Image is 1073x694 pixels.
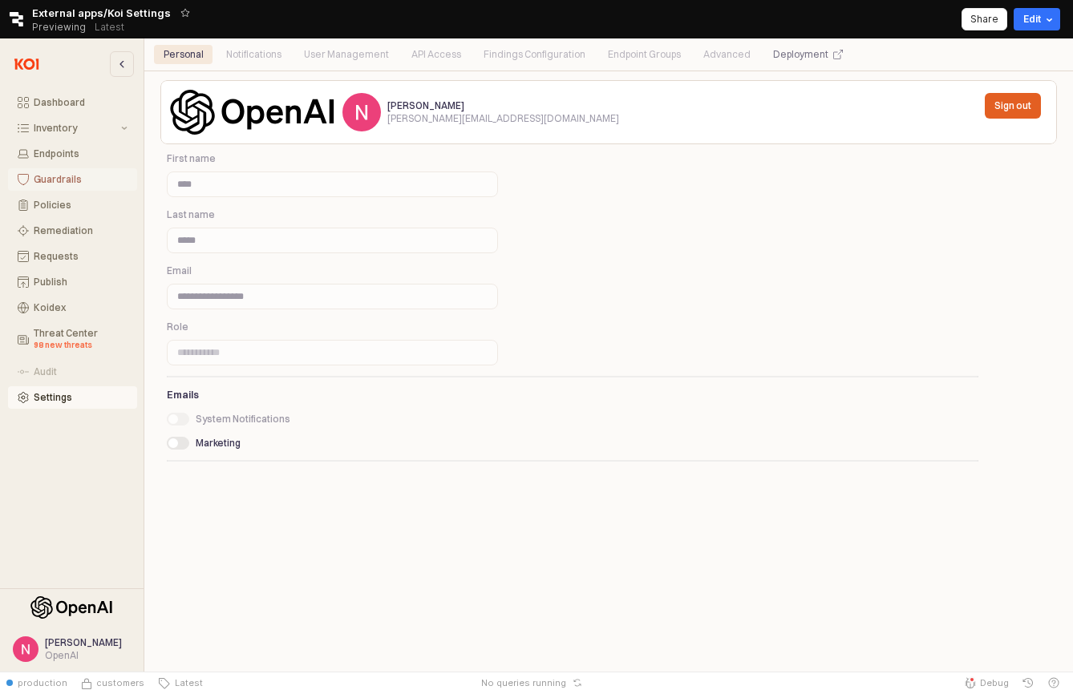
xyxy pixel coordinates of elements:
button: Inventory [8,117,137,139]
div: OpenAI [45,649,122,662]
span: [PERSON_NAME] [45,636,122,648]
button: Requests [8,245,137,268]
button: History [1015,672,1041,694]
div: Guardrails [34,174,128,185]
div: Dashboard [34,97,128,108]
button: Policies [8,194,137,216]
div: Personal [164,45,204,64]
span: No queries running [481,676,566,689]
div: 98 new threats [34,339,128,352]
button: Reset app state [569,678,585,688]
strong: Emails [167,389,199,401]
div: Deployment [773,45,828,64]
button: Settings [8,386,137,409]
button: Edit [1014,8,1060,30]
button: Guardrails [8,168,137,191]
main: App Frame [144,38,1073,672]
div: Advanced [694,45,760,64]
span: External apps/Koi Settings [32,5,171,21]
div: Threat Center [34,328,128,352]
div: User Management [294,45,399,64]
div: Deployment [763,45,852,64]
div: [PERSON_NAME][EMAIL_ADDRESS][DOMAIN_NAME] [387,112,619,125]
button: Audit [8,361,137,383]
span: Latest [170,676,203,689]
div: API Access [411,45,461,64]
div: Personal [154,45,213,64]
button: Source Control [74,672,151,694]
button: Remediation [8,220,137,242]
div: Requests [34,251,128,262]
button: Releases and History [86,16,133,38]
div: Publish [34,276,128,288]
button: Share app [962,8,1007,30]
div: Koidex [34,302,128,313]
span: Role [167,321,188,333]
div: User Management [304,45,389,64]
p: Latest [95,21,124,34]
button: Endpoints [8,143,137,165]
div: Settings [34,392,128,403]
div: Policies [34,200,128,211]
div: API Access [402,45,471,64]
div: Findings Configuration [484,45,585,64]
button: Dashboard [8,91,137,114]
span: customers [96,676,144,689]
div: Previewing Latest [32,16,133,38]
p: Sign out [994,99,1031,112]
span: Debug [980,676,1009,689]
span: [PERSON_NAME] [387,99,464,111]
div: Notifications [217,45,291,64]
button: Publish [8,271,137,293]
div: Endpoint Groups [608,45,681,64]
p: Share [970,13,998,26]
div: Advanced [703,45,751,64]
div: Endpoints [34,148,128,159]
span: First name [167,152,216,164]
div: Audit [34,366,128,377]
span: Marketing [196,437,241,449]
div: Findings Configuration [474,45,595,64]
button: Sign out [985,93,1041,119]
button: Koidex [8,297,137,319]
button: Threat Center [8,322,137,357]
button: Debug [958,672,1015,694]
div: Endpoint Groups [598,45,690,64]
button: Add app to favorites [177,5,193,21]
div: Inventory [34,123,118,134]
span: Previewing [32,19,86,35]
button: Latest [151,672,209,694]
div: Notifications [226,45,281,64]
span: production [18,676,67,689]
span: System Notifications [196,413,290,425]
div: Remediation [34,225,128,236]
button: Help [1041,672,1067,694]
span: Last name [167,208,215,220]
span: Email [167,264,192,276]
